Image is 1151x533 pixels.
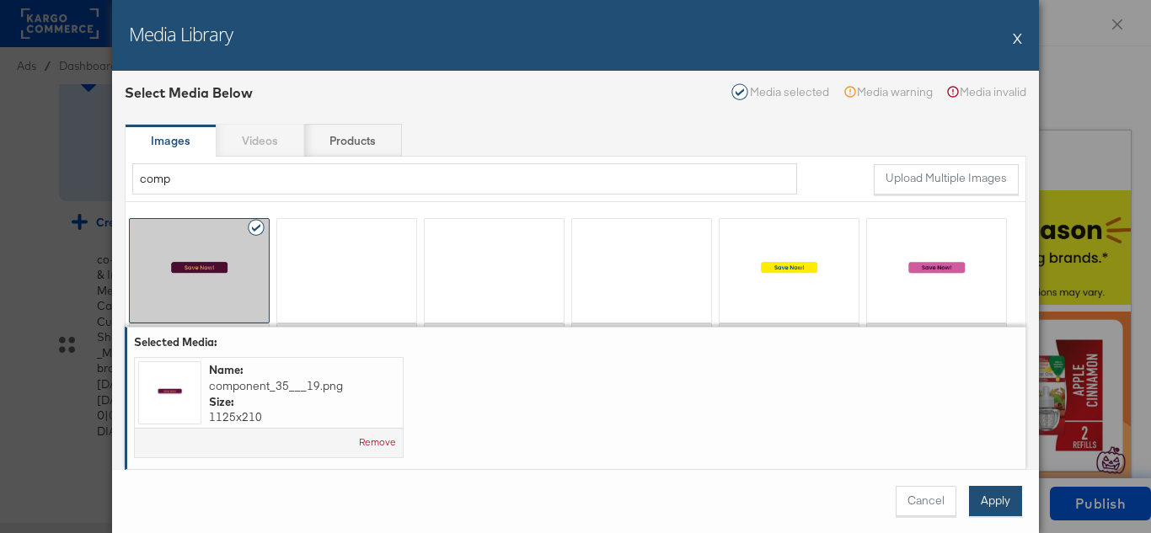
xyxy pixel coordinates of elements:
div: Name: [209,362,394,378]
strong: Images [151,133,190,149]
span: component_35___19.png [209,378,343,394]
button: X [1013,21,1022,55]
div: Media warning [843,83,933,100]
div: Select Media Below [125,83,253,103]
div: Media invalid [946,83,1026,100]
div: Size: [209,394,394,410]
strong: Products [329,133,376,149]
div: Media selected [731,83,829,100]
button: Cancel [896,486,956,516]
input: Search by image name... [132,163,797,195]
button: Remove [359,435,396,449]
div: Selected Media: [134,334,220,350]
h2: Media Library [129,21,233,46]
button: Upload Multiple Images [874,164,1019,195]
span: 1125 x 210 [209,409,394,425]
button: Apply [969,486,1022,516]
